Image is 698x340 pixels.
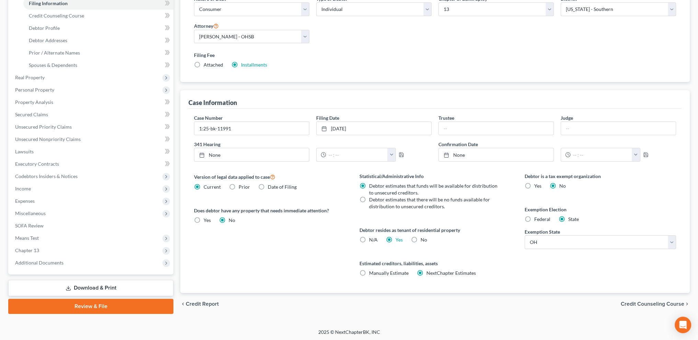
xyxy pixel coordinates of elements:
a: Debtor Profile [23,22,173,34]
input: Enter case number... [194,122,309,135]
span: Miscellaneous [15,210,46,216]
a: Executory Contracts [10,158,173,170]
label: Version of legal data applied to case [194,173,345,181]
span: Debtor Profile [29,25,60,31]
span: Codebtors Insiders & Notices [15,173,78,179]
label: Confirmation Date [435,141,679,148]
label: Case Number [194,114,223,121]
span: N/A [369,237,378,243]
span: Expenses [15,198,35,204]
span: Credit Counseling Course [621,301,684,307]
label: Trustee [438,114,454,121]
span: Means Test [15,235,39,241]
span: Debtor estimates that funds will be available for distribution to unsecured creditors. [369,183,497,196]
input: -- [561,122,676,135]
span: Credit Counseling Course [29,13,84,19]
a: Lawsuits [10,145,173,158]
input: -- : -- [326,148,388,161]
a: Property Analysis [10,96,173,108]
label: Statistical/Administrative Info [359,173,511,180]
a: Debtor Addresses [23,34,173,47]
span: No [421,237,427,243]
div: Open Intercom Messenger [675,317,691,333]
span: Unsecured Priority Claims [15,124,72,130]
span: Federal [534,216,550,222]
span: State [568,216,579,222]
a: Secured Claims [10,108,173,121]
button: Credit Counseling Course chevron_right [621,301,690,307]
span: Manually Estimate [369,270,409,276]
a: Installments [241,62,267,68]
span: Spouses & Dependents [29,62,77,68]
i: chevron_left [180,301,186,307]
a: Spouses & Dependents [23,59,173,71]
label: Estimated creditors, liabilities, assets [359,260,511,267]
a: Prior / Alternate Names [23,47,173,59]
span: SOFA Review [15,223,44,228]
span: No [559,183,566,189]
a: Unsecured Priority Claims [10,121,173,133]
input: -- [439,122,553,135]
span: Lawsuits [15,149,34,154]
span: Debtor Addresses [29,37,67,43]
a: Credit Counseling Course [23,10,173,22]
label: Debtor is a tax exempt organization [525,173,676,180]
span: No [229,217,235,223]
span: Prior / Alternate Names [29,50,80,56]
label: Filing Date [316,114,339,121]
span: Prior [239,184,250,190]
a: Download & Print [8,280,173,296]
label: Does debtor have any property that needs immediate attention? [194,207,345,214]
i: chevron_right [684,301,690,307]
a: Yes [396,237,403,243]
span: Real Property [15,74,45,80]
label: Judge [561,114,573,121]
input: -- : -- [571,148,632,161]
a: [DATE] [317,122,431,135]
label: Filing Fee [194,51,676,59]
span: Debtor estimates that there will be no funds available for distribution to unsecured creditors. [369,197,490,209]
a: None [439,148,553,161]
span: Income [15,186,31,191]
label: Exemption State [525,228,560,235]
label: Exemption Election [525,206,676,213]
label: 341 Hearing [191,141,435,148]
span: Personal Property [15,87,54,93]
span: Yes [204,217,211,223]
label: Debtor resides as tenant of residential property [359,226,511,234]
a: Review & File [8,299,173,314]
span: Current [204,184,221,190]
span: Unsecured Nonpriority Claims [15,136,81,142]
label: Attorney [194,22,219,30]
div: Case Information [188,98,237,107]
span: Chapter 13 [15,247,39,253]
a: Unsecured Nonpriority Claims [10,133,173,145]
span: Date of Filing [268,184,297,190]
span: Credit Report [186,301,219,307]
span: NextChapter Estimates [426,270,476,276]
span: Executory Contracts [15,161,59,167]
span: Yes [534,183,541,189]
span: Filing Information [29,0,68,6]
span: Attached [204,62,223,68]
span: Property Analysis [15,99,53,105]
a: SOFA Review [10,220,173,232]
span: Secured Claims [15,112,48,117]
span: Additional Documents [15,260,64,266]
button: chevron_left Credit Report [180,301,219,307]
a: None [194,148,309,161]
